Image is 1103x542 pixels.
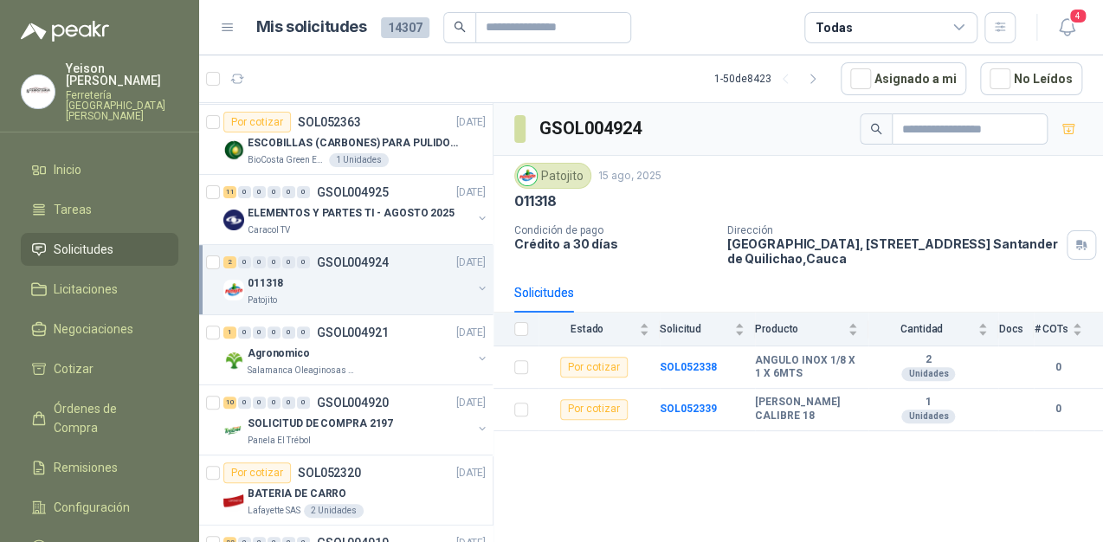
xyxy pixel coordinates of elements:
[560,399,628,420] div: Por cotizar
[248,205,455,222] p: ELEMENTOS Y PARTES TI - AGOSTO 2025
[660,313,755,346] th: Solicitud
[223,326,236,339] div: 1
[539,115,644,142] h3: GSOL004924
[248,416,393,432] p: SOLICITUD DE COMPRA 2197
[298,116,361,128] p: SOL052363
[268,186,281,198] div: 0
[755,396,858,423] b: [PERSON_NAME] CALIBRE 18
[253,256,266,268] div: 0
[518,166,537,185] img: Company Logo
[54,200,92,219] span: Tareas
[297,397,310,409] div: 0
[248,135,463,152] p: ESCOBILLAS (CARBONES) PARA PULIDORA DEWALT
[21,491,178,524] a: Configuración
[560,357,628,377] div: Por cotizar
[223,252,489,307] a: 2 0 0 0 0 0 GSOL004924[DATE] Company Logo011318Patojito
[297,186,310,198] div: 0
[21,273,178,306] a: Licitaciones
[456,325,486,341] p: [DATE]
[199,455,493,526] a: Por cotizarSOL052320[DATE] Company LogoBATERIA DE CARROLafayette SAS2 Unidades
[282,256,295,268] div: 0
[248,434,311,448] p: Panela El Trébol
[268,397,281,409] div: 0
[660,361,717,373] a: SOL052338
[54,319,133,339] span: Negociaciones
[727,236,1060,266] p: [GEOGRAPHIC_DATA], [STREET_ADDRESS] Santander de Quilichao , Cauca
[298,467,361,479] p: SOL052320
[223,490,244,511] img: Company Logo
[456,395,486,411] p: [DATE]
[223,397,236,409] div: 10
[248,294,277,307] p: Patojito
[514,224,713,236] p: Condición de pago
[21,352,178,385] a: Cotizar
[66,62,178,87] p: Yeison [PERSON_NAME]
[329,153,389,167] div: 1 Unidades
[317,186,389,198] p: GSOL004925
[248,486,346,502] p: BATERIA DE CARRO
[248,275,283,292] p: 011318
[223,210,244,230] img: Company Logo
[456,255,486,271] p: [DATE]
[1051,12,1082,43] button: 4
[1034,313,1103,346] th: # COTs
[21,21,109,42] img: Logo peakr
[868,323,974,335] span: Cantidad
[223,420,244,441] img: Company Logo
[223,139,244,160] img: Company Logo
[223,350,244,371] img: Company Logo
[539,313,660,346] th: Estado
[454,21,466,33] span: search
[755,313,868,346] th: Producto
[456,184,486,201] p: [DATE]
[514,192,557,210] p: 011318
[868,353,988,367] b: 2
[248,504,300,518] p: Lafayette SAS
[223,462,291,483] div: Por cotizar
[253,186,266,198] div: 0
[66,90,178,121] p: Ferretería [GEOGRAPHIC_DATA][PERSON_NAME]
[54,160,81,179] span: Inicio
[297,256,310,268] div: 0
[660,403,717,415] a: SOL052339
[755,354,858,381] b: ANGULO INOX 1/8 X 1 X 6MTS
[54,280,118,299] span: Licitaciones
[539,323,635,335] span: Estado
[199,105,493,175] a: Por cotizarSOL052363[DATE] Company LogoESCOBILLAS (CARBONES) PARA PULIDORA DEWALTBioCosta Green E...
[297,326,310,339] div: 0
[727,224,1060,236] p: Dirección
[223,112,291,132] div: Por cotizar
[223,256,236,268] div: 2
[238,256,251,268] div: 0
[248,364,357,377] p: Salamanca Oleaginosas SAS
[1034,401,1082,417] b: 0
[54,458,118,477] span: Remisiones
[514,163,591,189] div: Patojito
[223,392,489,448] a: 10 0 0 0 0 0 GSOL004920[DATE] Company LogoSOLICITUD DE COMPRA 2197Panela El Trébol
[21,313,178,345] a: Negociaciones
[304,504,364,518] div: 2 Unidades
[901,367,955,381] div: Unidades
[54,399,162,437] span: Órdenes de Compra
[253,397,266,409] div: 0
[282,397,295,409] div: 0
[841,62,966,95] button: Asignado a mi
[248,223,290,237] p: Caracol TV
[223,182,489,237] a: 11 0 0 0 0 0 GSOL004925[DATE] Company LogoELEMENTOS Y PARTES TI - AGOSTO 2025Caracol TV
[901,410,955,423] div: Unidades
[998,313,1034,346] th: Docs
[660,323,731,335] span: Solicitud
[317,256,389,268] p: GSOL004924
[253,326,266,339] div: 0
[1034,359,1082,376] b: 0
[282,186,295,198] div: 0
[223,322,489,377] a: 1 0 0 0 0 0 GSOL004921[DATE] Company LogoAgronomicoSalamanca Oleaginosas SAS
[456,114,486,131] p: [DATE]
[256,15,367,40] h1: Mis solicitudes
[21,153,178,186] a: Inicio
[870,123,882,135] span: search
[54,498,130,517] span: Configuración
[1034,323,1068,335] span: # COTs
